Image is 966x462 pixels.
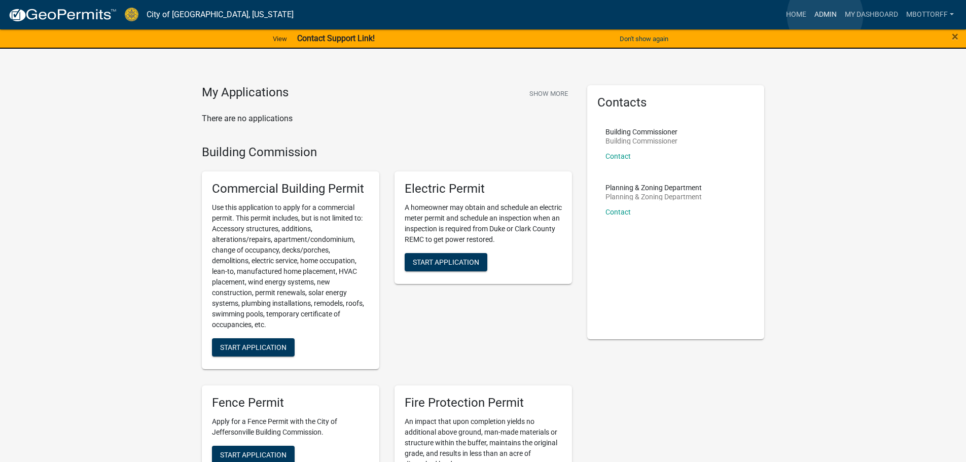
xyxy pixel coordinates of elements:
[212,202,369,330] p: Use this application to apply for a commercial permit. This permit includes, but is not limited t...
[202,145,572,160] h4: Building Commission
[810,5,841,24] a: Admin
[147,6,294,23] a: City of [GEOGRAPHIC_DATA], [US_STATE]
[202,113,572,125] p: There are no applications
[297,33,375,43] strong: Contact Support Link!
[220,343,287,351] span: Start Application
[605,128,677,135] p: Building Commissioner
[605,208,631,216] a: Contact
[212,416,369,438] p: Apply for a Fence Permit with the City of Jeffersonville Building Commission.
[202,85,289,100] h4: My Applications
[952,30,958,43] button: Close
[212,182,369,196] h5: Commercial Building Permit
[405,396,562,410] h5: Fire Protection Permit
[220,450,287,458] span: Start Application
[782,5,810,24] a: Home
[616,30,672,47] button: Don't show again
[405,182,562,196] h5: Electric Permit
[605,184,702,191] p: Planning & Zoning Department
[125,8,138,21] img: City of Jeffersonville, Indiana
[212,396,369,410] h5: Fence Permit
[405,253,487,271] button: Start Application
[605,137,677,145] p: Building Commissioner
[605,193,702,200] p: Planning & Zoning Department
[269,30,291,47] a: View
[902,5,958,24] a: Mbottorff
[841,5,902,24] a: My Dashboard
[525,85,572,102] button: Show More
[952,29,958,44] span: ×
[405,202,562,245] p: A homeowner may obtain and schedule an electric meter permit and schedule an inspection when an i...
[413,258,479,266] span: Start Application
[597,95,755,110] h5: Contacts
[212,338,295,357] button: Start Application
[605,152,631,160] a: Contact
